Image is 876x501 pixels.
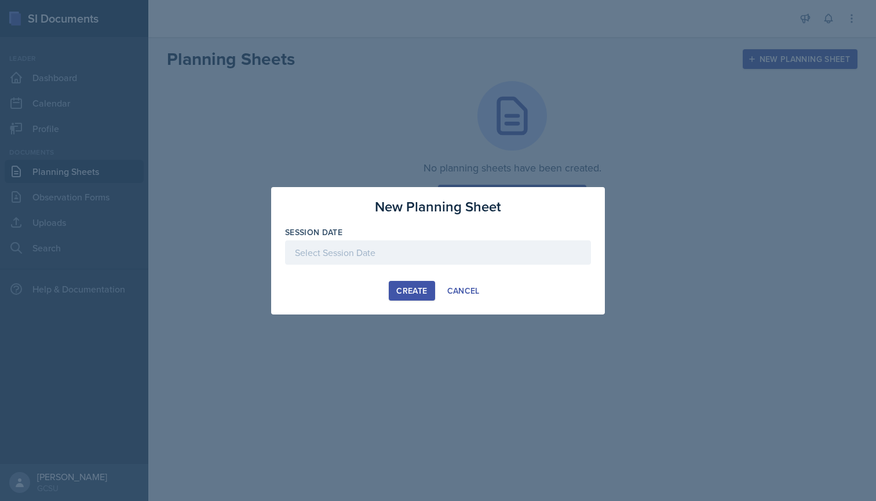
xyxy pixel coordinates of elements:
[375,196,501,217] h3: New Planning Sheet
[285,226,342,238] label: Session Date
[389,281,435,301] button: Create
[447,286,480,295] div: Cancel
[396,286,427,295] div: Create
[440,281,487,301] button: Cancel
